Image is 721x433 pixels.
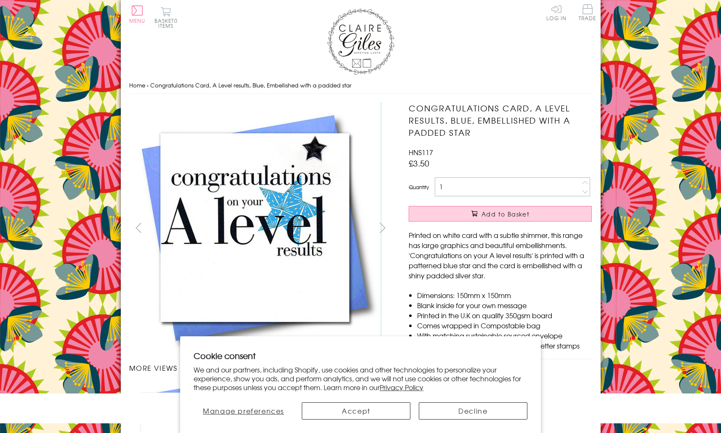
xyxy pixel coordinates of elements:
li: Blank inside for your own message [417,300,592,310]
span: HNS117 [409,147,433,157]
img: Congratulations Card, A Level results, Blue, Embellished with a padded star [129,102,381,354]
a: Home [129,81,145,89]
span: 0 items [158,17,178,29]
li: Dimensions: 150mm x 150mm [417,290,592,300]
span: › [147,81,149,89]
span: Trade [579,4,596,21]
span: Add to Basket [482,210,529,218]
h1: Congratulations Card, A Level results, Blue, Embellished with a padded star [409,102,592,138]
button: prev [129,218,148,237]
a: Privacy Policy [380,382,423,392]
span: Manage preferences [203,406,284,416]
img: Claire Giles Greetings Cards [327,8,394,75]
li: Printed in the U.K on quality 350gsm board [417,310,592,320]
button: Decline [419,402,527,420]
button: Menu [129,5,146,23]
label: Quantity [409,183,429,191]
span: Menu [129,17,146,24]
nav: breadcrumbs [129,77,592,94]
li: With matching sustainable sourced envelope [417,330,592,341]
button: Accept [302,402,410,420]
button: Manage preferences [194,402,293,420]
span: £3.50 [409,157,429,169]
button: Add to Basket [409,206,592,222]
p: Printed on white card with a subtle shimmer, this range has large graphics and beautiful embellis... [409,230,592,280]
a: Log In [546,4,567,21]
button: Basket0 items [154,7,178,28]
h3: More views [129,363,392,373]
a: Trade [579,4,596,22]
li: Comes wrapped in Compostable bag [417,320,592,330]
h2: Cookie consent [194,350,527,362]
img: Congratulations Card, A Level results, Blue, Embellished with a padded star [392,102,644,354]
p: We and our partners, including Shopify, use cookies and other technologies to personalize your ex... [194,365,527,391]
button: next [373,218,392,237]
span: Congratulations Card, A Level results, Blue, Embellished with a padded star [150,81,351,89]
